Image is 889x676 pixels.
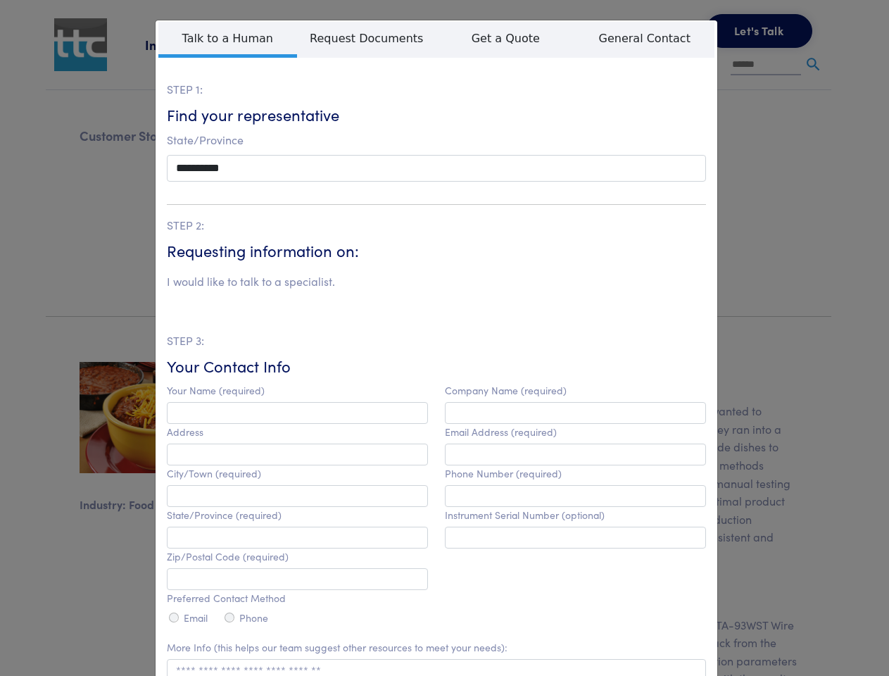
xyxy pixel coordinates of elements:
[167,131,706,149] p: State/Province
[445,468,562,480] label: Phone Number (required)
[167,104,706,126] h6: Find your representative
[575,22,714,54] span: General Contact
[167,426,203,438] label: Address
[167,356,706,377] h6: Your Contact Info
[184,612,208,624] label: Email
[445,509,605,521] label: Instrument Serial Number (optional)
[445,384,567,396] label: Company Name (required)
[167,468,261,480] label: City/Town (required)
[167,216,706,234] p: STEP 2:
[436,22,576,54] span: Get a Quote
[167,509,282,521] label: State/Province (required)
[167,332,706,350] p: STEP 3:
[167,592,286,604] label: Preferred Contact Method
[167,551,289,563] label: Zip/Postal Code (required)
[167,273,335,291] li: I would like to talk to a specialist.
[167,641,507,653] label: More Info (this helps our team suggest other resources to meet your needs):
[167,384,265,396] label: Your Name (required)
[297,22,436,54] span: Request Documents
[167,240,706,262] h6: Requesting information on:
[445,426,557,438] label: Email Address (required)
[158,22,298,58] span: Talk to a Human
[239,612,268,624] label: Phone
[167,80,706,99] p: STEP 1:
